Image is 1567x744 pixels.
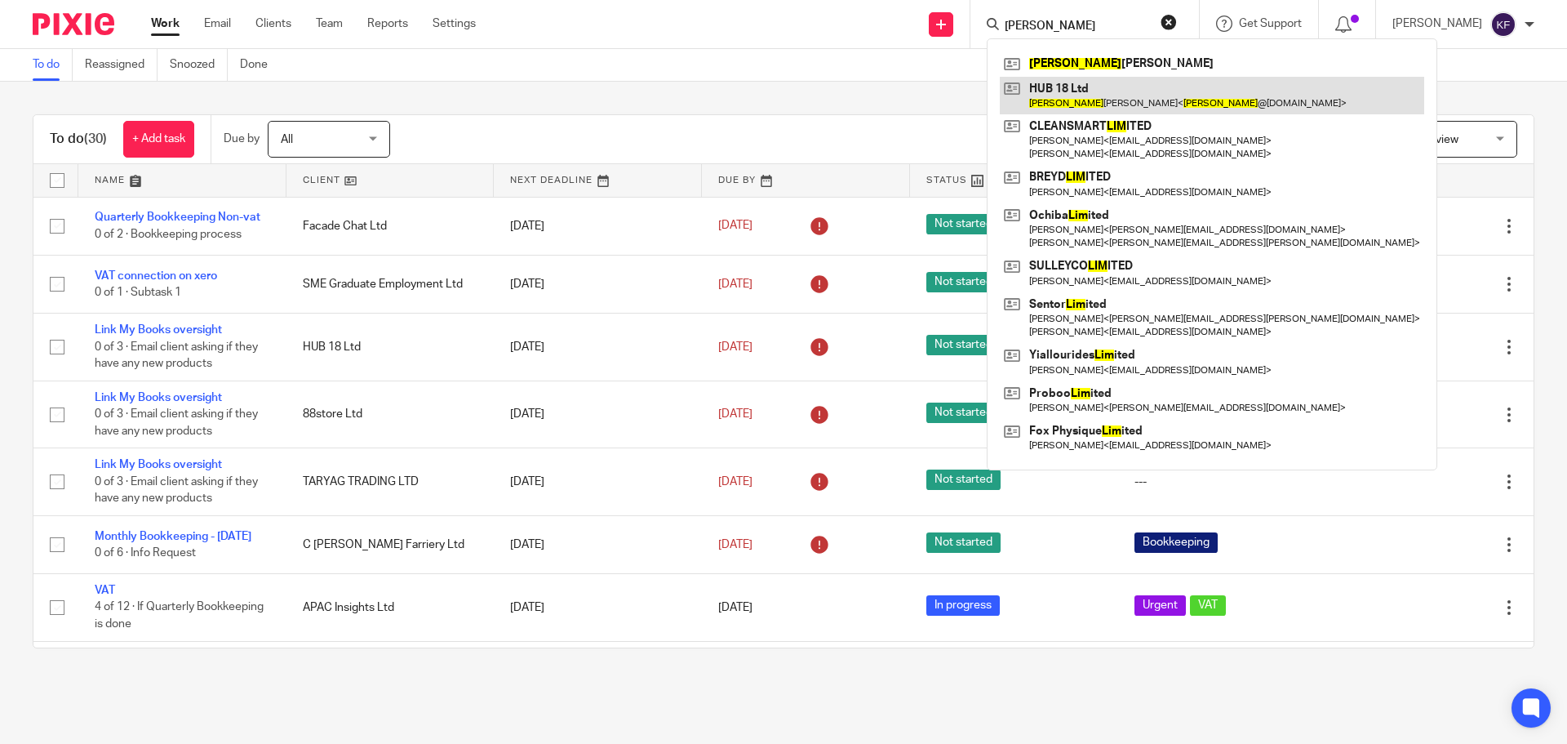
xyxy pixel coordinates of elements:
span: Not started [926,335,1001,355]
td: HUB 18 Ltd [286,314,495,381]
td: Facade Chat Ltd [286,197,495,255]
span: In progress [926,595,1000,616]
span: 4 of 12 · If Quarterly Bookkeeping is done [95,602,264,630]
span: (30) [84,132,107,145]
a: VAT [95,585,115,596]
span: [DATE] [718,602,752,613]
span: Get Support [1239,18,1302,29]
span: 0 of 2 · Bookkeeping process [95,229,242,240]
td: [DATE] [494,314,702,381]
a: Monthly Bookkeeping - [DATE] [95,531,251,542]
span: [DATE] [718,221,752,232]
a: Team [316,16,343,32]
td: [DATE] [494,255,702,313]
a: Reassigned [85,49,158,81]
a: Link My Books oversight [95,459,222,470]
td: [DATE] [494,381,702,448]
a: Quarterly Bookkeeping Non-vat [95,212,260,223]
span: Urgent [1134,595,1186,616]
span: 0 of 6 · Info Request [95,547,196,559]
a: + Add task [123,121,194,158]
span: [DATE] [718,476,752,488]
input: Search [1003,20,1150,34]
a: Done [240,49,280,81]
span: [DATE] [718,341,752,353]
span: [DATE] [718,539,752,550]
span: Bookkeeping [1134,532,1218,553]
a: VAT connection on xero [95,270,217,282]
a: Clients [255,16,291,32]
td: TARYAG TRADING LTD [286,641,495,708]
a: Settings [433,16,476,32]
span: 0 of 3 · Email client asking if they have any new products [95,341,258,370]
td: SME Graduate Employment Ltd [286,255,495,313]
span: All [281,134,293,145]
span: Not started [926,532,1001,553]
td: TARYAG TRADING LTD [286,448,495,515]
button: Clear [1161,14,1177,30]
a: Work [151,16,180,32]
img: Pixie [33,13,114,35]
td: [DATE] [494,448,702,515]
a: Link My Books oversight [95,392,222,403]
td: [DATE] [494,574,702,641]
span: [DATE] [718,278,752,290]
span: [DATE] [718,408,752,420]
span: 0 of 1 · Subtask 1 [95,287,181,298]
td: [DATE] [494,515,702,573]
td: [DATE] [494,641,702,708]
h1: To do [50,131,107,148]
span: VAT [1190,595,1226,616]
span: Not started [926,470,1001,490]
span: 0 of 3 · Email client asking if they have any new products [95,408,258,437]
td: [DATE] [494,197,702,255]
span: Not started [926,272,1001,292]
p: [PERSON_NAME] [1392,16,1482,32]
span: Not started [926,214,1001,234]
a: Email [204,16,231,32]
a: To do [33,49,73,81]
div: --- [1134,474,1310,490]
p: Due by [224,131,260,147]
span: Not started [926,403,1001,423]
a: Link My Books oversight [95,324,222,336]
a: Reports [367,16,408,32]
td: 88store Ltd [286,381,495,448]
img: svg%3E [1490,11,1516,38]
td: APAC Insights Ltd [286,574,495,641]
td: C [PERSON_NAME] Farriery Ltd [286,515,495,573]
span: 0 of 3 · Email client asking if they have any new products [95,476,258,505]
a: Snoozed [170,49,228,81]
